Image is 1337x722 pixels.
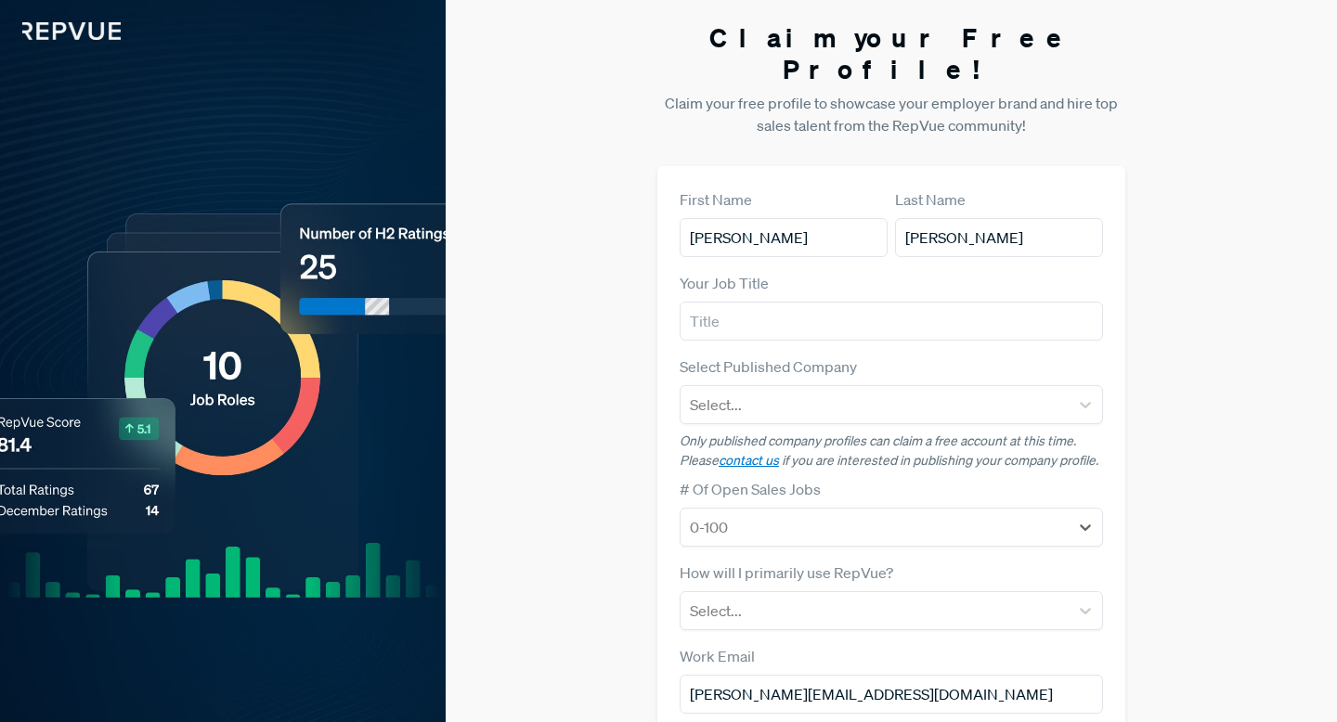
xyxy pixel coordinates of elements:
input: First Name [680,218,888,257]
input: Last Name [895,218,1103,257]
label: Your Job Title [680,272,769,294]
label: How will I primarily use RepVue? [680,561,893,584]
label: Select Published Company [680,355,857,378]
label: First Name [680,188,752,211]
p: Claim your free profile to showcase your employer brand and hire top sales talent from the RepVue... [657,92,1125,136]
a: contact us [719,452,779,469]
input: Title [680,302,1103,341]
label: # Of Open Sales Jobs [680,478,821,500]
input: Email [680,675,1103,714]
p: Only published company profiles can claim a free account at this time. Please if you are interest... [680,432,1103,471]
h3: Claim your Free Profile! [657,22,1125,84]
label: Last Name [895,188,966,211]
label: Work Email [680,645,755,667]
